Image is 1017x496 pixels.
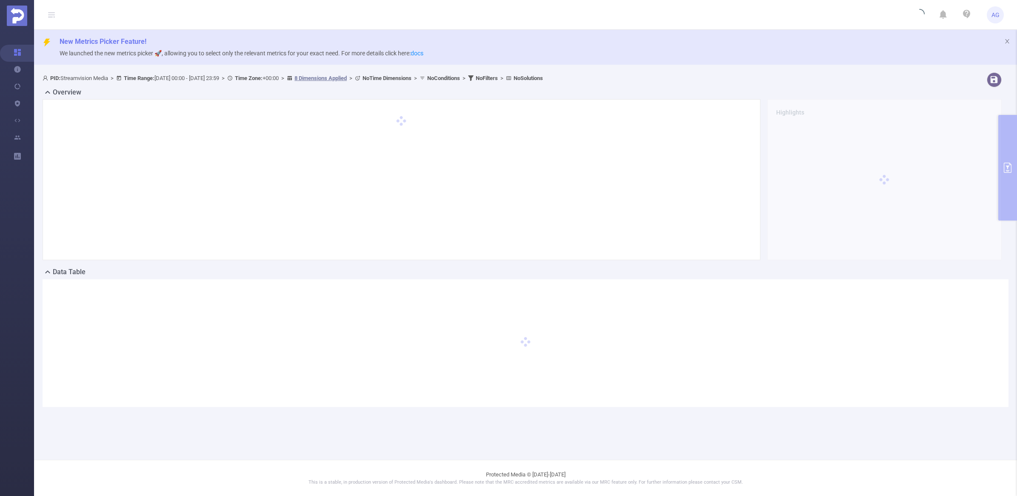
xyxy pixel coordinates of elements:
[219,75,227,81] span: >
[476,75,498,81] b: No Filters
[1004,38,1010,44] i: icon: close
[53,267,86,277] h2: Data Table
[914,9,925,21] i: icon: loading
[427,75,460,81] b: No Conditions
[55,479,996,486] p: This is a stable, in production version of Protected Media's dashboard. Please note that the MRC ...
[60,50,423,57] span: We launched the new metrics picker 🚀, allowing you to select only the relevant metrics for your e...
[347,75,355,81] span: >
[53,87,81,97] h2: Overview
[411,75,420,81] span: >
[498,75,506,81] span: >
[363,75,411,81] b: No Time Dimensions
[460,75,468,81] span: >
[235,75,263,81] b: Time Zone:
[279,75,287,81] span: >
[50,75,60,81] b: PID:
[991,6,1000,23] span: AG
[294,75,347,81] u: 8 Dimensions Applied
[411,50,423,57] a: docs
[43,75,543,81] span: Streamvision Media [DATE] 00:00 - [DATE] 23:59 +00:00
[108,75,116,81] span: >
[514,75,543,81] b: No Solutions
[43,75,50,81] i: icon: user
[43,38,51,47] i: icon: thunderbolt
[7,6,27,26] img: Protected Media
[34,460,1017,496] footer: Protected Media © [DATE]-[DATE]
[1004,37,1010,46] button: icon: close
[60,37,146,46] span: New Metrics Picker Feature!
[124,75,154,81] b: Time Range:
